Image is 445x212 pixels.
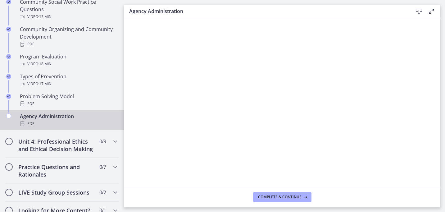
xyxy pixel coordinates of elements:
[18,138,94,153] h2: Unit 4: Professional Ethics and Ethical Decision Making
[99,189,106,196] span: 0 / 2
[20,80,117,88] div: Video
[20,93,117,108] div: Problem Solving Model
[258,195,302,200] span: Complete & continue
[6,94,11,99] i: Completed
[38,80,52,88] span: · 17 min
[99,163,106,171] span: 0 / 7
[20,113,117,127] div: Agency Administration
[18,163,94,178] h2: Practice Questions and Rationales
[20,40,117,48] div: PDF
[18,189,94,196] h2: LIVE Study Group Sessions
[38,13,52,21] span: · 15 min
[99,138,106,145] span: 0 / 9
[253,192,311,202] button: Complete & continue
[20,120,117,127] div: PDF
[6,54,11,59] i: Completed
[20,53,117,68] div: Program Evaluation
[20,100,117,108] div: PDF
[38,60,52,68] span: · 18 min
[20,25,117,48] div: Community Organizing and Community Development
[20,73,117,88] div: Types of Prevention
[6,27,11,32] i: Completed
[6,74,11,79] i: Completed
[20,13,117,21] div: Video
[129,7,403,15] h3: Agency Administration
[20,60,117,68] div: Video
